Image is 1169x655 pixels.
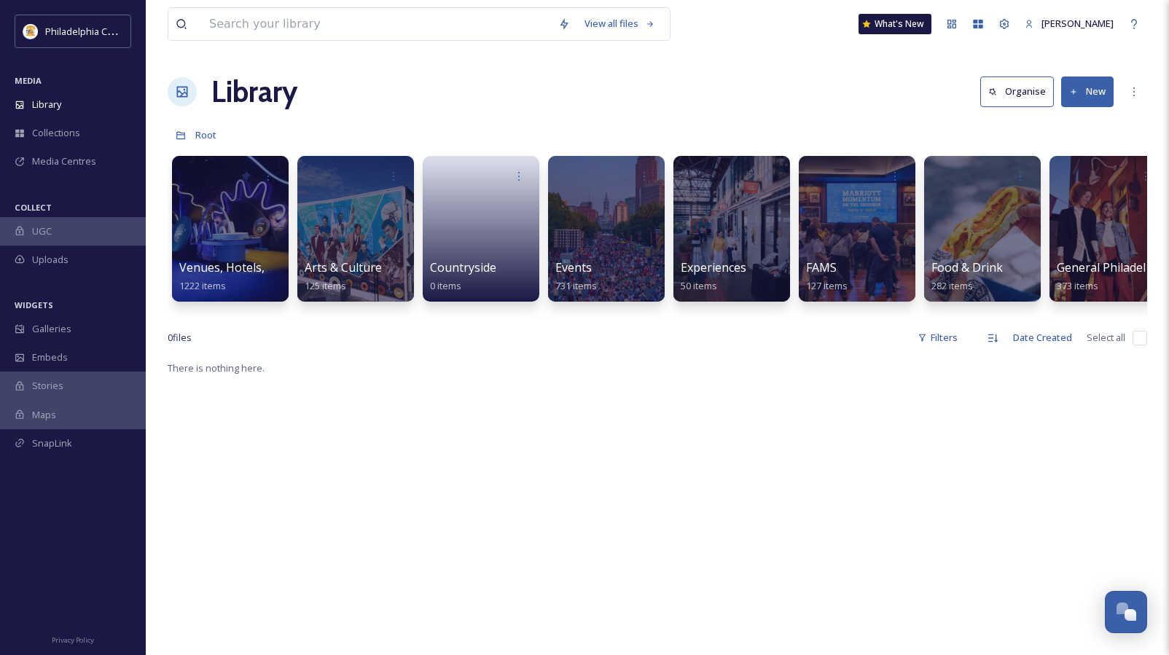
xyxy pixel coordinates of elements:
[430,259,496,275] span: Countryside
[430,261,496,292] a: Countryside0 items
[555,279,597,292] span: 731 items
[32,436,72,450] span: SnapLink
[931,279,973,292] span: 282 items
[52,630,94,648] a: Privacy Policy
[179,279,226,292] span: 1222 items
[681,279,717,292] span: 50 items
[32,98,61,111] span: Library
[32,126,80,140] span: Collections
[681,261,746,292] a: Experiences50 items
[430,279,461,292] span: 0 items
[179,261,351,292] a: Venues, Hotels, and Attractions1222 items
[52,635,94,645] span: Privacy Policy
[555,261,597,292] a: Events731 items
[32,253,69,267] span: Uploads
[1017,9,1121,38] a: [PERSON_NAME]
[15,202,52,213] span: COLLECT
[32,408,56,422] span: Maps
[1006,323,1079,352] div: Date Created
[931,259,1003,275] span: Food & Drink
[168,331,192,345] span: 0 file s
[980,77,1054,106] button: Organise
[15,75,42,86] span: MEDIA
[681,259,746,275] span: Experiences
[305,279,346,292] span: 125 items
[168,361,265,374] span: There is nothing here.
[859,14,931,34] a: What's New
[45,24,230,38] span: Philadelphia Convention & Visitors Bureau
[1041,17,1114,30] span: [PERSON_NAME]
[305,261,382,292] a: Arts & Culture125 items
[806,279,848,292] span: 127 items
[195,128,216,141] span: Root
[179,259,351,275] span: Venues, Hotels, and Attractions
[32,379,63,393] span: Stories
[32,224,52,238] span: UGC
[577,9,662,38] a: View all files
[23,24,38,39] img: download.jpeg
[32,154,96,168] span: Media Centres
[910,323,965,352] div: Filters
[806,261,848,292] a: FAMS127 items
[195,126,216,144] a: Root
[1105,591,1147,633] button: Open Chat
[806,259,837,275] span: FAMS
[202,8,551,40] input: Search your library
[32,350,68,364] span: Embeds
[1087,331,1125,345] span: Select all
[305,259,382,275] span: Arts & Culture
[931,261,1003,292] a: Food & Drink282 items
[555,259,592,275] span: Events
[1057,279,1098,292] span: 373 items
[1061,77,1114,106] button: New
[32,322,71,336] span: Galleries
[211,70,297,114] a: Library
[15,299,53,310] span: WIDGETS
